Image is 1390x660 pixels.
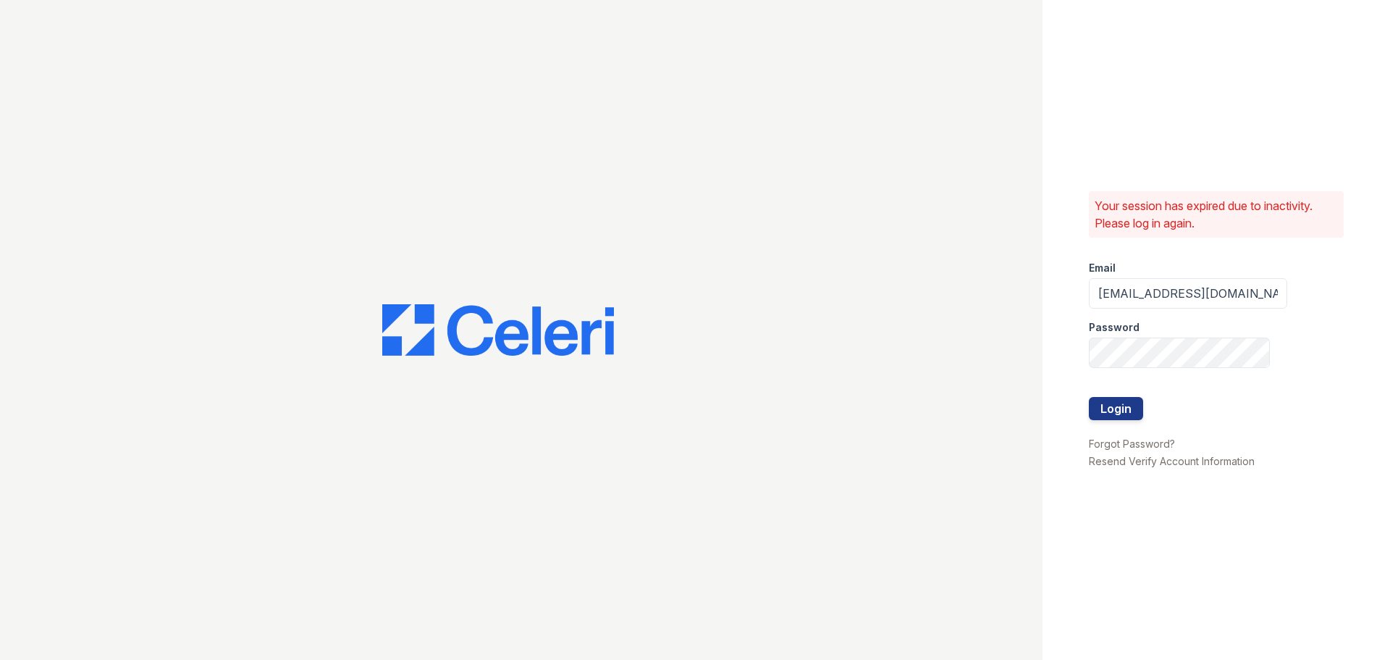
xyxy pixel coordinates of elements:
[1089,438,1175,450] a: Forgot Password?
[1089,397,1143,420] button: Login
[1095,197,1338,232] p: Your session has expired due to inactivity. Please log in again.
[1089,261,1116,275] label: Email
[382,304,614,356] img: CE_Logo_Blue-a8612792a0a2168367f1c8372b55b34899dd931a85d93a1a3d3e32e68fde9ad4.png
[1089,320,1140,335] label: Password
[1089,455,1255,467] a: Resend Verify Account Information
